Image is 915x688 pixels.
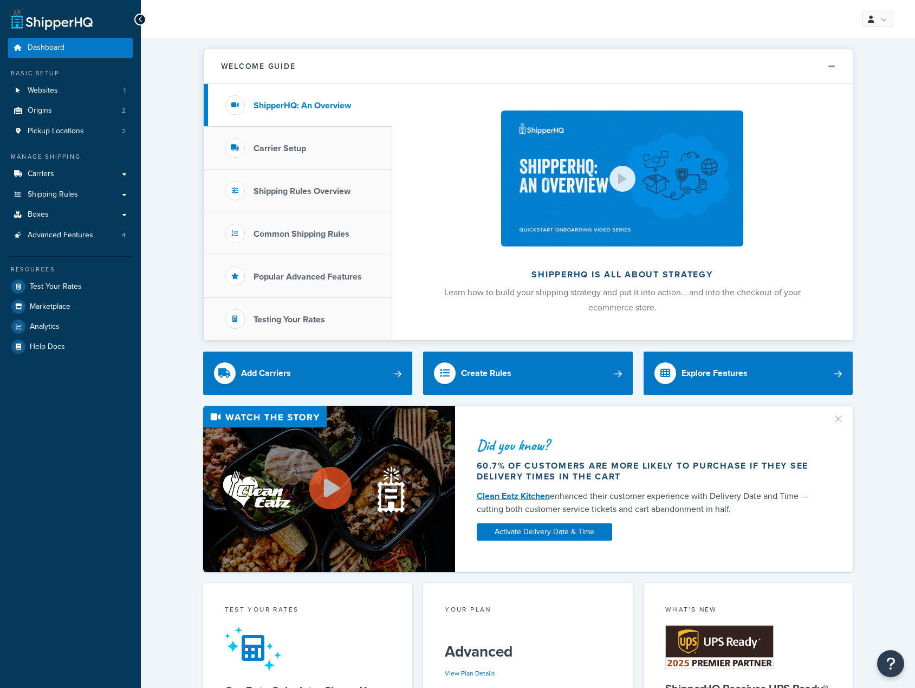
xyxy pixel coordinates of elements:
a: Create Rules [423,352,633,395]
span: 4 [122,231,126,240]
div: Explore Features [682,366,748,381]
a: Explore Features [644,352,853,395]
a: Clean Eatz Kitchen [477,490,550,502]
li: Advanced Features [8,225,133,245]
a: Websites1 [8,81,133,101]
a: Help Docs [8,337,133,356]
span: 1 [124,86,126,95]
a: Activate Delivery Date & Time [477,523,612,541]
div: Test your rates [225,605,391,617]
span: Websites [28,86,58,95]
button: Open Resource Center [877,650,904,677]
a: Shipping Rules [8,185,133,205]
h2: Welcome Guide [221,62,296,70]
div: Basic Setup [8,69,133,78]
h3: Testing Your Rates [254,315,325,324]
a: Test Your Rates [8,277,133,296]
span: Boxes [28,210,49,219]
a: Origins2 [8,101,133,121]
span: 2 [122,127,126,136]
div: 60.7% of customers are more likely to purchase if they see delivery times in the cart [477,460,819,482]
li: Origins [8,101,133,121]
span: Help Docs [30,342,65,352]
span: Carriers [28,170,54,179]
a: Boxes [8,205,133,225]
span: 2 [122,106,126,115]
span: Shipping Rules [28,190,78,199]
a: Analytics [8,317,133,336]
span: Learn how to build your shipping strategy and put it into action… and into the checkout of your e... [444,286,801,314]
div: enhanced their customer experience with Delivery Date and Time — cutting both customer service ti... [477,490,819,516]
div: Did you know? [477,438,819,453]
span: Pickup Locations [28,127,84,136]
a: View Plan Details [445,668,495,678]
div: Add Carriers [241,366,291,381]
h2: ShipperHQ is all about strategy [421,270,824,280]
span: Analytics [30,322,60,332]
div: Manage Shipping [8,152,133,161]
a: Pickup Locations2 [8,121,133,141]
div: Your Plan [445,605,611,617]
div: What's New [665,605,832,617]
li: Websites [8,81,133,101]
h3: Common Shipping Rules [254,229,349,239]
span: Dashboard [28,43,64,53]
a: Marketplace [8,297,133,316]
a: Carriers [8,164,133,184]
img: ShipperHQ is all about strategy [501,111,743,246]
span: Advanced Features [28,231,93,240]
img: Video thumbnail [203,406,455,572]
h3: Popular Advanced Features [254,272,362,282]
a: Advanced Features4 [8,225,133,245]
a: Dashboard [8,38,133,58]
h3: Shipping Rules Overview [254,186,351,196]
span: Test Your Rates [30,282,82,291]
div: Create Rules [461,366,511,381]
div: Resources [8,265,133,274]
span: Marketplace [30,302,70,311]
h3: ShipperHQ: An Overview [254,101,351,111]
a: Add Carriers [203,352,413,395]
li: Pickup Locations [8,121,133,141]
h3: Carrier Setup [254,144,306,153]
span: Origins [28,106,52,115]
h5: Advanced [445,643,611,660]
button: Welcome Guide [204,49,853,84]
